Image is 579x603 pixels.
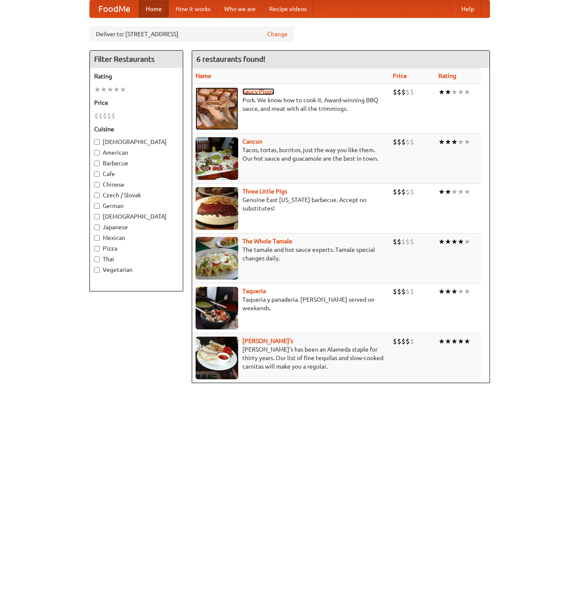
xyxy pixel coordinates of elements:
[393,187,397,196] li: $
[410,137,414,147] li: $
[196,137,238,180] img: cancun.jpg
[196,237,238,280] img: wholetamale.jpg
[94,255,179,263] label: Thai
[94,139,100,145] input: [DEMOGRAPHIC_DATA]
[445,287,451,296] li: ★
[438,337,445,346] li: ★
[94,223,179,231] label: Japanese
[458,337,464,346] li: ★
[451,187,458,196] li: ★
[94,212,179,221] label: [DEMOGRAPHIC_DATA]
[94,193,100,198] input: Czech / Slovak
[101,85,107,94] li: ★
[94,267,100,273] input: Vegetarian
[458,87,464,97] li: ★
[410,87,414,97] li: $
[94,85,101,94] li: ★
[445,337,451,346] li: ★
[90,0,139,17] a: FoodMe
[458,237,464,246] li: ★
[242,188,287,195] a: Three Little Pigs
[458,137,464,147] li: ★
[438,137,445,147] li: ★
[94,138,179,146] label: [DEMOGRAPHIC_DATA]
[94,111,98,121] li: $
[406,237,410,246] li: $
[464,187,470,196] li: ★
[139,0,169,17] a: Home
[464,87,470,97] li: ★
[111,111,115,121] li: $
[410,337,414,346] li: $
[89,26,294,42] div: Deliver to: [STREET_ADDRESS]
[94,98,179,107] h5: Price
[406,337,410,346] li: $
[94,202,179,210] label: German
[196,337,238,379] img: pedros.jpg
[401,287,406,296] li: $
[94,182,100,188] input: Chinese
[445,187,451,196] li: ★
[458,187,464,196] li: ★
[401,187,406,196] li: $
[242,88,274,95] a: Saucy Piggy
[196,55,265,63] ng-pluralize: 6 restaurants found!
[196,245,386,263] p: The tamale and hot sauce experts. Tamale special changes daily.
[397,237,401,246] li: $
[438,72,456,79] a: Rating
[196,146,386,163] p: Tacos, tortas, burritos, just the way you like them. Our hot sauce and guacamole are the best in ...
[113,85,120,94] li: ★
[451,237,458,246] li: ★
[401,87,406,97] li: $
[196,196,386,213] p: Genuine East [US_STATE] barbecue. Accept no substitutes!
[94,214,100,219] input: [DEMOGRAPHIC_DATA]
[242,288,266,294] a: Taqueria
[451,87,458,97] li: ★
[94,244,179,253] label: Pizza
[393,287,397,296] li: $
[94,150,100,156] input: American
[393,87,397,97] li: $
[438,187,445,196] li: ★
[242,338,293,344] b: [PERSON_NAME]'s
[438,237,445,246] li: ★
[94,191,179,199] label: Czech / Slovak
[397,87,401,97] li: $
[103,111,107,121] li: $
[393,237,397,246] li: $
[94,159,179,167] label: Barbecue
[393,137,397,147] li: $
[397,187,401,196] li: $
[401,337,406,346] li: $
[393,72,407,79] a: Price
[94,265,179,274] label: Vegetarian
[464,237,470,246] li: ★
[94,234,179,242] label: Mexican
[94,171,100,177] input: Cafe
[94,72,179,81] h5: Rating
[464,287,470,296] li: ★
[401,237,406,246] li: $
[438,287,445,296] li: ★
[406,87,410,97] li: $
[267,30,288,38] a: Change
[242,238,292,245] a: The Whole Tamale
[410,237,414,246] li: $
[94,225,100,230] input: Japanese
[406,287,410,296] li: $
[464,337,470,346] li: ★
[217,0,262,17] a: Who we are
[455,0,481,17] a: Help
[397,337,401,346] li: $
[451,337,458,346] li: ★
[94,161,100,166] input: Barbecue
[445,237,451,246] li: ★
[438,87,445,97] li: ★
[94,180,179,189] label: Chinese
[94,148,179,157] label: American
[242,138,262,145] b: Cancun
[393,337,397,346] li: $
